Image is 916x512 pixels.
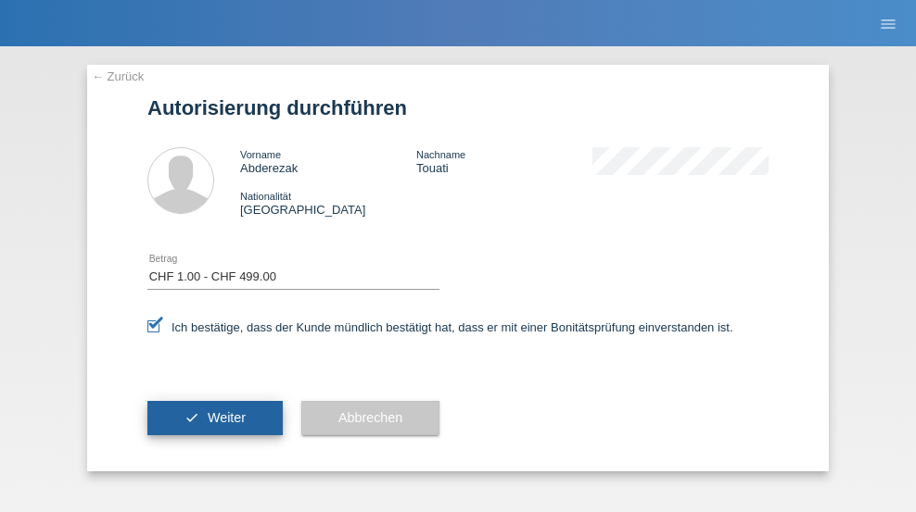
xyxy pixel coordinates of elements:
[240,189,416,217] div: [GEOGRAPHIC_DATA]
[416,149,465,160] span: Nachname
[240,191,291,202] span: Nationalität
[147,401,283,436] button: check Weiter
[208,410,246,425] span: Weiter
[338,410,402,425] span: Abbrechen
[240,147,416,175] div: Abderezak
[92,69,144,83] a: ← Zurück
[301,401,439,436] button: Abbrechen
[147,96,769,119] h1: Autorisierung durchführen
[870,18,907,29] a: menu
[879,15,897,33] i: menu
[416,147,592,175] div: Touati
[147,320,733,334] label: Ich bestätige, dass der Kunde mündlich bestätigt hat, dass er mit einer Bonitätsprüfung einversta...
[184,410,199,425] i: check
[240,149,281,160] span: Vorname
